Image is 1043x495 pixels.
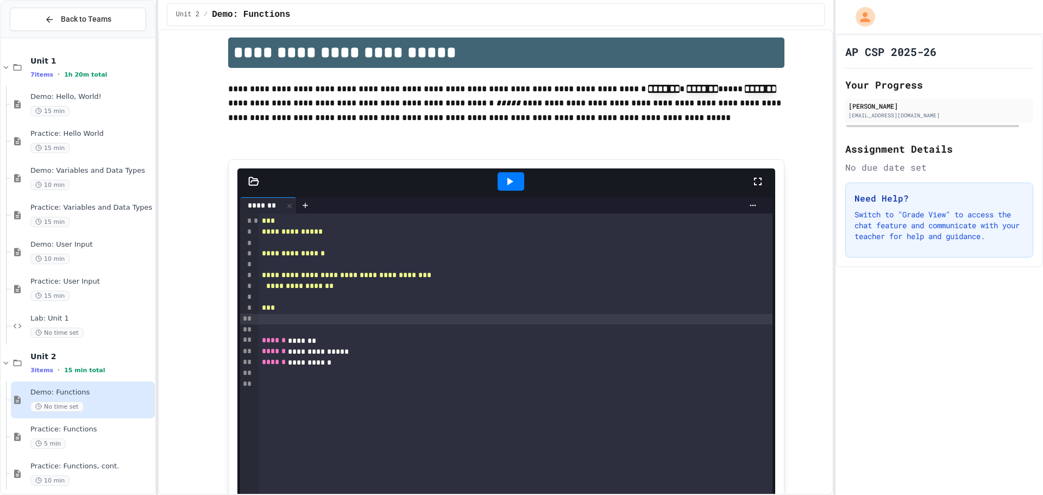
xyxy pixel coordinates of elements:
[30,166,153,176] span: Demo: Variables and Data Types
[30,462,153,471] span: Practice: Functions, cont.
[854,192,1024,205] h3: Need Help?
[176,10,199,19] span: Unit 2
[30,217,70,227] span: 15 min
[204,10,208,19] span: /
[10,8,146,31] button: Back to Teams
[30,425,153,434] span: Practice: Functions
[849,101,1030,111] div: [PERSON_NAME]
[30,129,153,139] span: Practice: Hello World
[64,71,107,78] span: 1h 20m total
[61,14,111,25] span: Back to Teams
[30,438,66,449] span: 5 min
[30,277,153,286] span: Practice: User Input
[30,92,153,102] span: Demo: Hello, World!
[212,8,290,21] span: Demo: Functions
[64,367,105,374] span: 15 min total
[30,352,153,361] span: Unit 2
[30,475,70,486] span: 10 min
[30,402,84,412] span: No time set
[30,180,70,190] span: 10 min
[30,106,70,116] span: 15 min
[845,141,1033,156] h2: Assignment Details
[845,44,937,59] h1: AP CSP 2025-26
[845,161,1033,174] div: No due date set
[30,314,153,323] span: Lab: Unit 1
[854,209,1024,242] p: Switch to "Grade View" to access the chat feature and communicate with your teacher for help and ...
[30,203,153,212] span: Practice: Variables and Data Types
[845,77,1033,92] h2: Your Progress
[30,254,70,264] span: 10 min
[30,240,153,249] span: Demo: User Input
[30,143,70,153] span: 15 min
[30,367,53,374] span: 3 items
[849,111,1030,120] div: [EMAIL_ADDRESS][DOMAIN_NAME]
[844,4,878,29] div: My Account
[30,71,53,78] span: 7 items
[30,56,153,66] span: Unit 1
[30,291,70,301] span: 15 min
[30,388,153,397] span: Demo: Functions
[58,366,60,374] span: •
[58,70,60,79] span: •
[30,328,84,338] span: No time set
